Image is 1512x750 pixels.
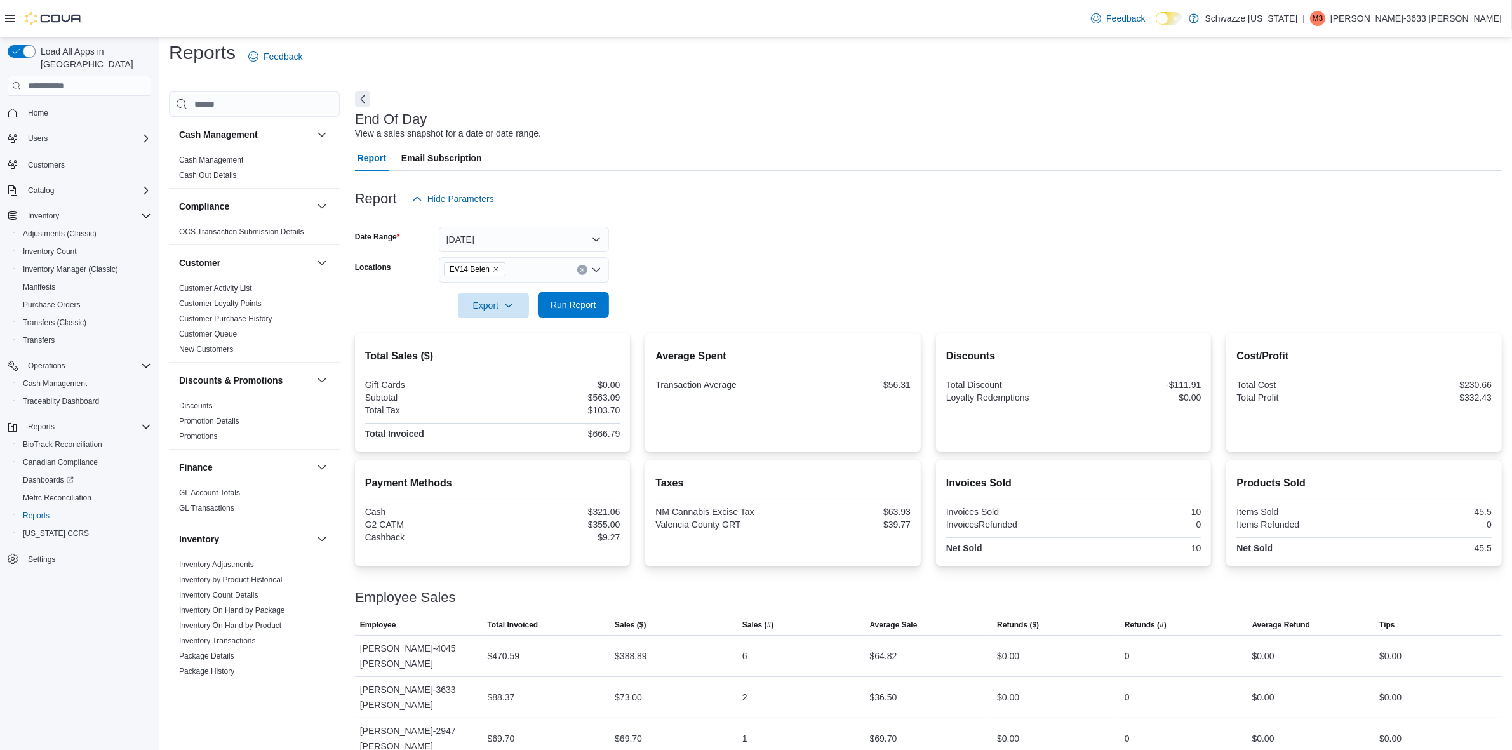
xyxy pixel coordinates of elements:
[179,401,213,410] a: Discounts
[179,560,254,569] a: Inventory Adjustments
[18,455,103,470] a: Canadian Compliance
[1086,6,1150,31] a: Feedback
[3,550,156,568] button: Settings
[786,380,911,390] div: $56.31
[18,376,151,391] span: Cash Management
[243,44,307,69] a: Feedback
[18,394,151,409] span: Traceabilty Dashboard
[365,532,490,542] div: Cashback
[487,690,514,705] div: $88.37
[1379,648,1402,664] div: $0.00
[946,476,1201,491] h2: Invoices Sold
[179,503,234,513] span: GL Transactions
[18,315,91,330] a: Transfers (Classic)
[23,282,55,292] span: Manifests
[23,208,64,224] button: Inventory
[18,508,151,523] span: Reports
[179,257,220,269] h3: Customer
[179,636,256,646] span: Inventory Transactions
[179,559,254,570] span: Inventory Adjustments
[1367,543,1492,553] div: 45.5
[23,131,53,146] button: Users
[1302,11,1305,26] p: |
[18,437,107,452] a: BioTrack Reconciliation
[13,314,156,331] button: Transfers (Classic)
[314,460,330,475] button: Finance
[1367,519,1492,530] div: 0
[18,226,102,241] a: Adjustments (Classic)
[23,229,97,239] span: Adjustments (Classic)
[179,283,252,293] span: Customer Activity List
[179,401,213,411] span: Discounts
[179,591,258,599] a: Inventory Count Details
[314,199,330,214] button: Compliance
[169,557,340,745] div: Inventory
[492,265,500,273] button: Remove EV14 Belen from selection in this group
[577,265,587,275] button: Clear input
[13,375,156,392] button: Cash Management
[169,224,340,244] div: Compliance
[1236,380,1361,390] div: Total Cost
[18,472,79,488] a: Dashboards
[1076,507,1201,517] div: 10
[179,128,258,141] h3: Cash Management
[18,394,104,409] a: Traceabilty Dashboard
[997,620,1039,630] span: Refunds ($)
[23,264,118,274] span: Inventory Manager (Classic)
[742,690,747,705] div: 2
[365,519,490,530] div: G2 CATM
[13,489,156,507] button: Metrc Reconciliation
[179,652,234,660] a: Package Details
[314,373,330,388] button: Discounts & Promotions
[179,344,233,354] span: New Customers
[23,131,151,146] span: Users
[13,331,156,349] button: Transfers
[23,551,151,567] span: Settings
[179,298,262,309] span: Customer Loyalty Points
[179,504,234,512] a: GL Transactions
[179,345,233,354] a: New Customers
[23,358,151,373] span: Operations
[365,380,490,390] div: Gift Cards
[997,648,1019,664] div: $0.00
[1236,392,1361,403] div: Total Profit
[401,145,482,171] span: Email Subscription
[13,260,156,278] button: Inventory Manager (Classic)
[179,329,237,339] span: Customer Queue
[23,552,60,567] a: Settings
[18,376,92,391] a: Cash Management
[179,257,312,269] button: Customer
[23,511,50,521] span: Reports
[997,731,1019,746] div: $0.00
[365,349,620,364] h2: Total Sales ($)
[179,299,262,308] a: Customer Loyalty Points
[169,398,340,449] div: Discounts & Promotions
[997,690,1019,705] div: $0.00
[18,297,151,312] span: Purchase Orders
[1205,11,1298,26] p: Schwazze [US_STATE]
[3,182,156,199] button: Catalog
[3,207,156,225] button: Inventory
[655,507,780,517] div: NM Cannabis Excise Tax
[28,361,65,371] span: Operations
[355,636,483,676] div: [PERSON_NAME]-4045 [PERSON_NAME]
[450,263,490,276] span: EV14 Belen
[169,40,236,65] h1: Reports
[179,667,234,676] a: Package History
[179,227,304,237] span: OCS Transaction Submission Details
[18,244,151,259] span: Inventory Count
[655,476,911,491] h2: Taxes
[1330,11,1502,26] p: [PERSON_NAME]-3633 [PERSON_NAME]
[179,417,239,425] a: Promotion Details
[1310,11,1325,26] div: Monique-3633 Torrez
[1252,648,1274,664] div: $0.00
[13,453,156,471] button: Canadian Compliance
[179,590,258,600] span: Inventory Count Details
[495,405,620,415] div: $103.70
[25,12,83,25] img: Cova
[179,200,312,213] button: Compliance
[786,507,911,517] div: $63.93
[1313,11,1323,26] span: M3
[23,156,151,172] span: Customers
[179,227,304,236] a: OCS Transaction Submission Details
